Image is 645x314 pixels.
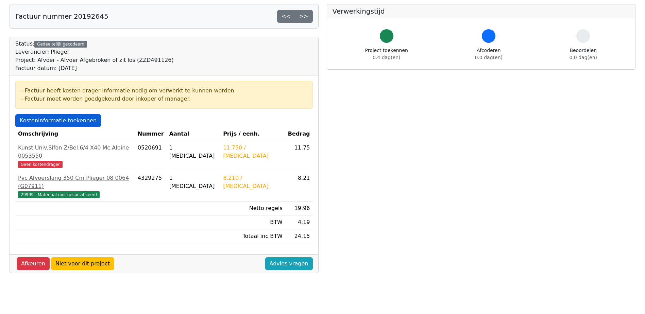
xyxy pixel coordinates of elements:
[475,47,503,61] div: Afcoderen
[169,174,218,190] div: 1 [MEDICAL_DATA]
[285,127,313,141] th: Bedrag
[475,55,503,60] span: 0.0 dag(en)
[285,215,313,229] td: 4.19
[295,10,313,23] a: >>
[265,257,313,270] a: Advies vragen
[285,141,313,171] td: 11.75
[15,127,135,141] th: Omschrijving
[220,215,285,229] td: BTW
[18,144,132,160] div: Kunst.Univ.Sifon Z/Bel.6/4 X40 Mc.Alpine 0053550
[220,229,285,243] td: Totaal inc BTW
[15,64,174,72] div: Factuur datum: [DATE]
[220,202,285,215] td: Netto regels
[21,95,307,103] div: - Factuur moet worden goedgekeurd door inkoper of manager.
[18,174,132,198] a: Pvc Afvoerslang 350 Cm Plieger 08 0064 (G07911)29999 - Materiaal niet gespecificeerd
[21,87,307,95] div: - Factuur heeft kosten drager informatie nodig om verwerkt te kunnen worden.
[285,229,313,243] td: 24.15
[277,10,295,23] a: <<
[15,40,174,72] div: Status:
[18,144,132,168] a: Kunst.Univ.Sifon Z/Bel.6/4 X40 Mc.Alpine 0053550Geen kostendrager
[373,55,400,60] span: 0.4 dag(en)
[285,202,313,215] td: 19.96
[570,55,597,60] span: 0.0 dag(en)
[223,144,283,160] div: 11.750 / [MEDICAL_DATA]
[333,7,630,15] h5: Verwerkingstijd
[18,191,100,198] span: 29999 - Materiaal niet gespecificeerd
[135,171,167,202] td: 4329275
[17,257,50,270] a: Afkeuren
[570,47,597,61] div: Beoordelen
[15,56,174,64] div: Project: Afvoer - Afvoer Afgebroken of zit los (ZZD491126)
[365,47,408,61] div: Project toekennen
[34,41,87,48] div: Gedeeltelijk gecodeerd
[135,141,167,171] td: 0520691
[167,127,220,141] th: Aantal
[223,174,283,190] div: 8.210 / [MEDICAL_DATA]
[135,127,167,141] th: Nummer
[220,127,285,141] th: Prijs / eenh.
[15,114,101,127] a: Kosteninformatie toekennen
[18,161,63,168] span: Geen kostendrager
[169,144,218,160] div: 1 [MEDICAL_DATA]
[51,257,114,270] a: Niet voor dit project
[15,12,108,20] h5: Factuur nummer 20192645
[15,48,174,56] div: Leverancier: Plieger
[18,174,132,190] div: Pvc Afvoerslang 350 Cm Plieger 08 0064 (G07911)
[285,171,313,202] td: 8.21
